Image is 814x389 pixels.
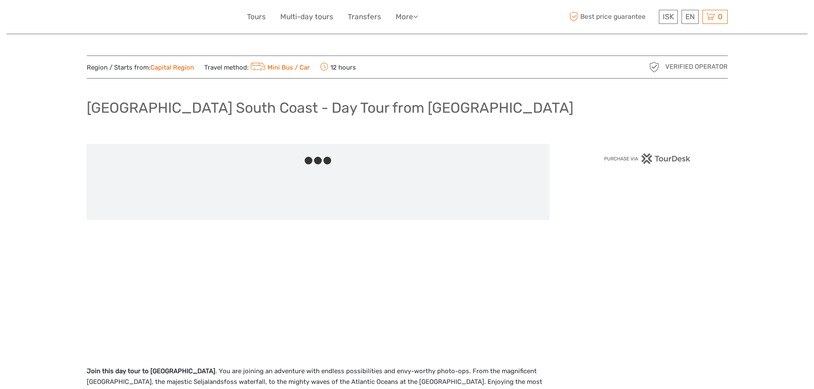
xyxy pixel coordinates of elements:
strong: Join this day tour to [GEOGRAPHIC_DATA] [87,367,215,375]
img: 789-2787f8f6-801a-44d6-b3d2-3879175aaf1f_logo_small.jpg [87,6,141,27]
span: 0 [717,12,724,21]
a: More [396,11,418,23]
a: Multi-day tours [280,11,333,23]
span: Travel method: [204,61,310,73]
span: Verified Operator [665,62,728,71]
span: ISK [663,12,674,21]
span: Best price guarantee [567,10,657,24]
span: 12 hours [320,61,356,73]
a: Capital Region [150,64,194,71]
a: Transfers [348,11,381,23]
a: Tours [247,11,266,23]
span: Region / Starts from: [87,63,194,72]
a: Mini Bus / Car [249,64,310,71]
h1: [GEOGRAPHIC_DATA] South Coast - Day Tour from [GEOGRAPHIC_DATA] [87,99,573,117]
img: verified_operator_grey_128.png [647,60,661,74]
div: EN [682,10,699,24]
img: PurchaseViaTourDesk.png [604,153,691,164]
